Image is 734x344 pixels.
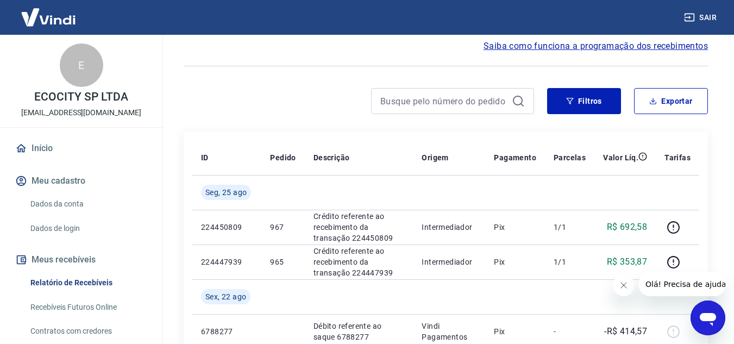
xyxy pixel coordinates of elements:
[607,255,648,268] p: R$ 353,87
[13,1,84,34] img: Vindi
[13,136,149,160] a: Início
[60,43,103,87] div: E
[13,248,149,272] button: Meus recebíveis
[422,257,476,267] p: Intermediador
[26,193,149,215] a: Dados da conta
[607,221,648,234] p: R$ 692,58
[313,211,405,243] p: Crédito referente ao recebimento da transação 224450809
[380,93,507,109] input: Busque pelo número do pedido
[26,272,149,294] a: Relatório de Recebíveis
[422,152,448,163] p: Origem
[270,152,296,163] p: Pedido
[313,152,350,163] p: Descrição
[547,88,621,114] button: Filtros
[554,257,586,267] p: 1/1
[313,321,405,342] p: Débito referente ao saque 6788277
[604,325,647,338] p: -R$ 414,57
[554,222,586,233] p: 1/1
[554,152,586,163] p: Parcelas
[26,217,149,240] a: Dados de login
[270,257,296,267] p: 965
[664,152,691,163] p: Tarifas
[26,320,149,342] a: Contratos com credores
[422,321,476,342] p: Vindi Pagamentos
[201,326,253,337] p: 6788277
[494,222,536,233] p: Pix
[494,257,536,267] p: Pix
[13,169,149,193] button: Meu cadastro
[682,8,721,28] button: Sair
[205,291,246,302] span: Sex, 22 ago
[554,326,586,337] p: -
[201,222,253,233] p: 224450809
[634,88,708,114] button: Exportar
[639,272,725,296] iframe: Mensagem da empresa
[7,8,91,16] span: Olá! Precisa de ajuda?
[26,296,149,318] a: Recebíveis Futuros Online
[21,107,141,118] p: [EMAIL_ADDRESS][DOMAIN_NAME]
[603,152,638,163] p: Valor Líq.
[313,246,405,278] p: Crédito referente ao recebimento da transação 224447939
[484,40,708,53] a: Saiba como funciona a programação dos recebimentos
[691,301,725,335] iframe: Botão para abrir a janela de mensagens
[613,274,635,296] iframe: Fechar mensagem
[201,152,209,163] p: ID
[494,326,536,337] p: Pix
[270,222,296,233] p: 967
[422,222,476,233] p: Intermediador
[494,152,536,163] p: Pagamento
[34,91,128,103] p: ECOCITY SP LTDA
[205,187,247,198] span: Seg, 25 ago
[201,257,253,267] p: 224447939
